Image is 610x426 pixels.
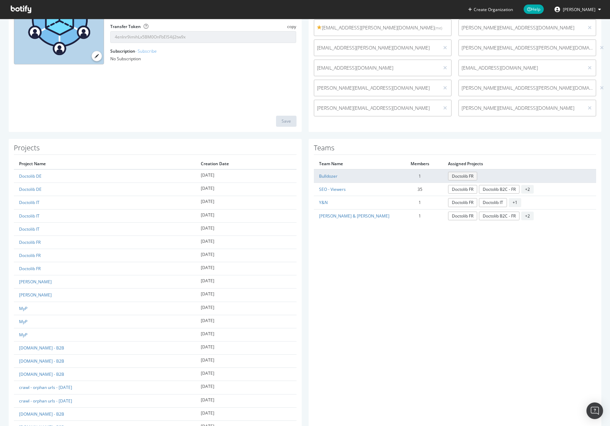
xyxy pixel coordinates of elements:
[19,239,41,245] a: Doctolib FR
[479,198,507,207] a: Doctolib IT
[19,371,64,377] a: [DOMAIN_NAME] - B2B
[196,302,297,315] td: [DATE]
[196,183,297,196] td: [DATE]
[19,279,52,285] a: [PERSON_NAME]
[196,315,297,328] td: [DATE]
[19,319,27,325] a: MyP
[196,249,297,262] td: [DATE]
[521,185,534,194] span: + 2
[397,169,443,183] td: 1
[14,158,196,169] th: Project Name
[196,262,297,275] td: [DATE]
[521,212,534,220] span: + 2
[196,341,297,354] td: [DATE]
[468,6,513,13] button: Create Organization
[462,85,593,91] span: [PERSON_NAME][EMAIL_ADDRESS][PERSON_NAME][DOMAIN_NAME]
[19,292,52,298] a: [PERSON_NAME]
[317,64,436,71] span: [EMAIL_ADDRESS][DOMAIN_NAME]
[317,24,448,31] span: [EMAIL_ADDRESS][PERSON_NAME][DOMAIN_NAME]
[448,198,477,207] a: Doctolib FR
[524,5,544,14] span: Help
[110,48,157,54] label: Subscription
[479,212,519,220] a: Doctolib B2C - FR
[462,24,581,31] span: [PERSON_NAME][EMAIL_ADDRESS][DOMAIN_NAME]
[19,173,42,179] a: Doctolib DE
[196,381,297,394] td: [DATE]
[319,173,337,179] a: Bulldozer
[397,196,443,209] td: 1
[196,222,297,236] td: [DATE]
[397,158,443,169] th: Members
[317,85,436,91] span: [PERSON_NAME][EMAIL_ADDRESS][DOMAIN_NAME]
[196,368,297,381] td: [DATE]
[19,332,27,338] a: MyP
[19,252,41,258] a: Doctolib FR
[397,183,443,196] td: 35
[19,266,41,272] a: Doctolib FR
[196,407,297,420] td: [DATE]
[287,24,296,29] span: copy
[19,186,42,192] a: Doctolib DE
[196,328,297,341] td: [DATE]
[319,213,389,219] a: [PERSON_NAME] & [PERSON_NAME]
[319,186,346,192] a: SEO - Viewers
[196,275,297,289] td: [DATE]
[19,305,27,311] a: MyP
[276,116,297,127] button: Save
[435,25,442,30] small: (me)
[196,394,297,407] td: [DATE]
[314,144,596,155] h1: Teams
[19,226,40,232] a: Doctolib IT
[19,411,64,417] a: [DOMAIN_NAME] - B2B
[443,158,596,169] th: Assigned Projects
[448,185,477,194] a: Doctolib FR
[462,105,581,112] span: [PERSON_NAME][EMAIL_ADDRESS][DOMAIN_NAME]
[135,48,157,54] a: - Subscribe
[110,56,296,62] div: No Subscription
[314,158,397,169] th: Team Name
[397,209,443,222] td: 1
[479,185,519,194] a: Doctolib B2C - FR
[196,209,297,222] td: [DATE]
[19,398,72,404] a: crawl - orphan urls - [DATE]
[462,44,593,51] span: [PERSON_NAME][EMAIL_ADDRESS][PERSON_NAME][DOMAIN_NAME]
[448,172,477,180] a: Doctolib FR
[509,198,521,207] span: + 1
[317,105,436,112] span: [PERSON_NAME][EMAIL_ADDRESS][DOMAIN_NAME]
[19,213,40,219] a: Doctolib IT
[19,199,40,205] a: Doctolib IT
[110,24,141,29] label: Transfer Token
[462,64,581,71] span: [EMAIL_ADDRESS][DOMAIN_NAME]
[282,118,291,124] div: Save
[196,169,297,183] td: [DATE]
[448,212,477,220] a: Doctolib FR
[549,4,607,15] button: [PERSON_NAME]
[196,355,297,368] td: [DATE]
[319,199,328,205] a: Y&N
[196,158,297,169] th: Creation Date
[196,196,297,209] td: [DATE]
[196,289,297,302] td: [DATE]
[14,144,297,155] h1: Projects
[19,384,72,390] a: crawl - orphan urls - [DATE]
[196,236,297,249] td: [DATE]
[563,7,595,12] span: Thibaud Collignon
[317,44,436,51] span: [EMAIL_ADDRESS][PERSON_NAME][DOMAIN_NAME]
[19,358,64,364] a: [DOMAIN_NAME] - B2B
[586,402,603,419] div: Open Intercom Messenger
[19,345,64,351] a: [DOMAIN_NAME] - B2B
